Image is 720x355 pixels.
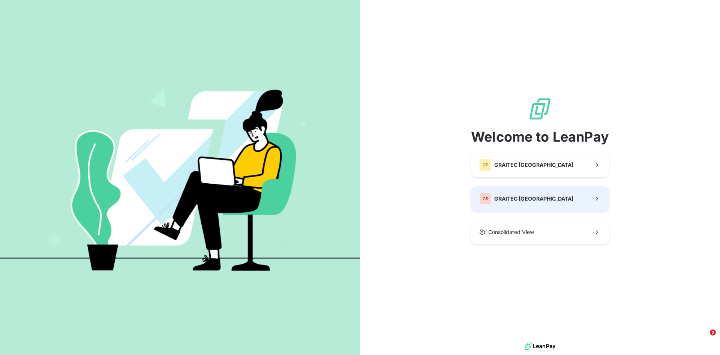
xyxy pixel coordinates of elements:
div: GP [479,159,491,171]
iframe: Intercom live chat [694,329,712,347]
span: Consolidated View [488,228,534,236]
span: GRAITEC [GEOGRAPHIC_DATA] [494,161,573,169]
button: GSGRAITEC [GEOGRAPHIC_DATA] [471,186,609,211]
span: 2 [710,329,716,335]
div: GS [479,193,491,205]
button: GPGRAITEC [GEOGRAPHIC_DATA] [471,153,609,177]
img: logo sigle [528,97,552,121]
img: logo [525,341,555,352]
button: Consolidated View [471,220,609,244]
span: Welcome to LeanPay [471,130,609,144]
span: GRAITEC [GEOGRAPHIC_DATA] [494,195,573,202]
